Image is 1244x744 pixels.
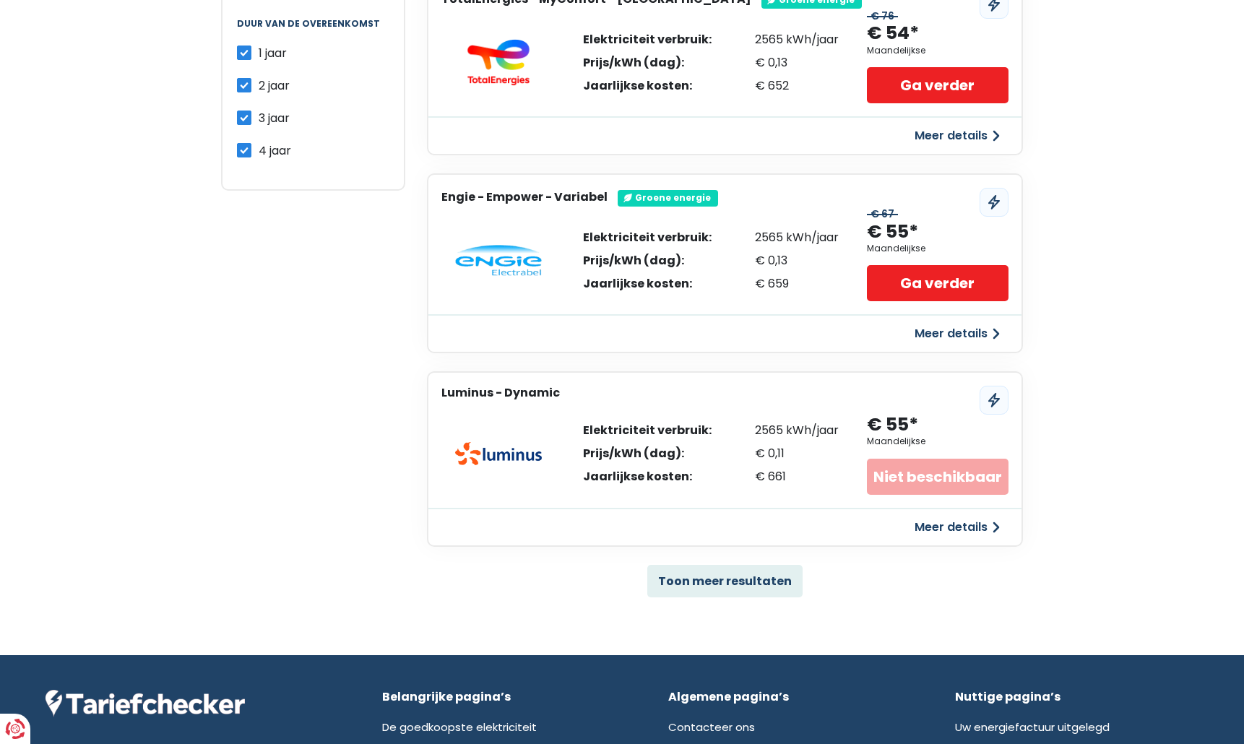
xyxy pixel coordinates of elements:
div: Niet beschikbaar [867,459,1008,495]
div: € 55* [867,413,918,437]
button: Meer details [906,321,1008,347]
img: Tariefchecker logo [46,690,245,717]
div: Algemene pagina’s [668,690,912,704]
div: Elektriciteit verbruik: [583,425,712,436]
div: € 661 [755,471,839,483]
div: Prijs/kWh (dag): [583,57,712,69]
div: Jaarlijkse kosten: [583,278,712,290]
span: 4 jaar [259,142,291,159]
a: Uw energiefactuur uitgelegd [955,719,1110,735]
button: Toon meer resultaten [647,565,803,597]
div: Elektriciteit verbruik: [583,34,712,46]
h3: Luminus - Dynamic [441,386,560,399]
div: Maandelijkse [867,46,925,56]
div: 2565 kWh/jaar [755,425,839,436]
div: Jaarlijkse kosten: [583,80,712,92]
a: Ga verder [867,265,1008,301]
span: 2 jaar [259,77,290,94]
div: € 0,11 [755,448,839,459]
div: € 0,13 [755,57,839,69]
div: € 55* [867,220,918,244]
div: Jaarlijkse kosten: [583,471,712,483]
h3: Engie - Empower - Variabel [441,190,608,204]
div: Maandelijkse [867,436,925,446]
div: € 54* [867,22,919,46]
div: Prijs/kWh (dag): [583,255,712,267]
span: 3 jaar [259,110,290,126]
img: TotalEnergies [455,39,542,85]
div: € 0,13 [755,255,839,267]
div: Prijs/kWh (dag): [583,448,712,459]
img: Engie [455,245,542,277]
div: Nuttige pagina’s [955,690,1198,704]
div: € 67 [867,208,898,220]
div: Belangrijke pagina’s [382,690,626,704]
div: € 76 [867,10,898,22]
span: 1 jaar [259,45,287,61]
a: Ga verder [867,67,1008,103]
a: De goedkoopste elektriciteit [382,719,537,735]
div: € 652 [755,80,839,92]
div: € 659 [755,278,839,290]
img: Luminus [455,442,542,465]
div: Groene energie [618,190,718,206]
a: Contacteer ons [668,719,755,735]
div: 2565 kWh/jaar [755,232,839,243]
button: Meer details [906,123,1008,149]
div: 2565 kWh/jaar [755,34,839,46]
button: Meer details [906,514,1008,540]
div: Maandelijkse [867,243,925,254]
legend: Duur van de overeenkomst [237,19,389,43]
div: Elektriciteit verbruik: [583,232,712,243]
